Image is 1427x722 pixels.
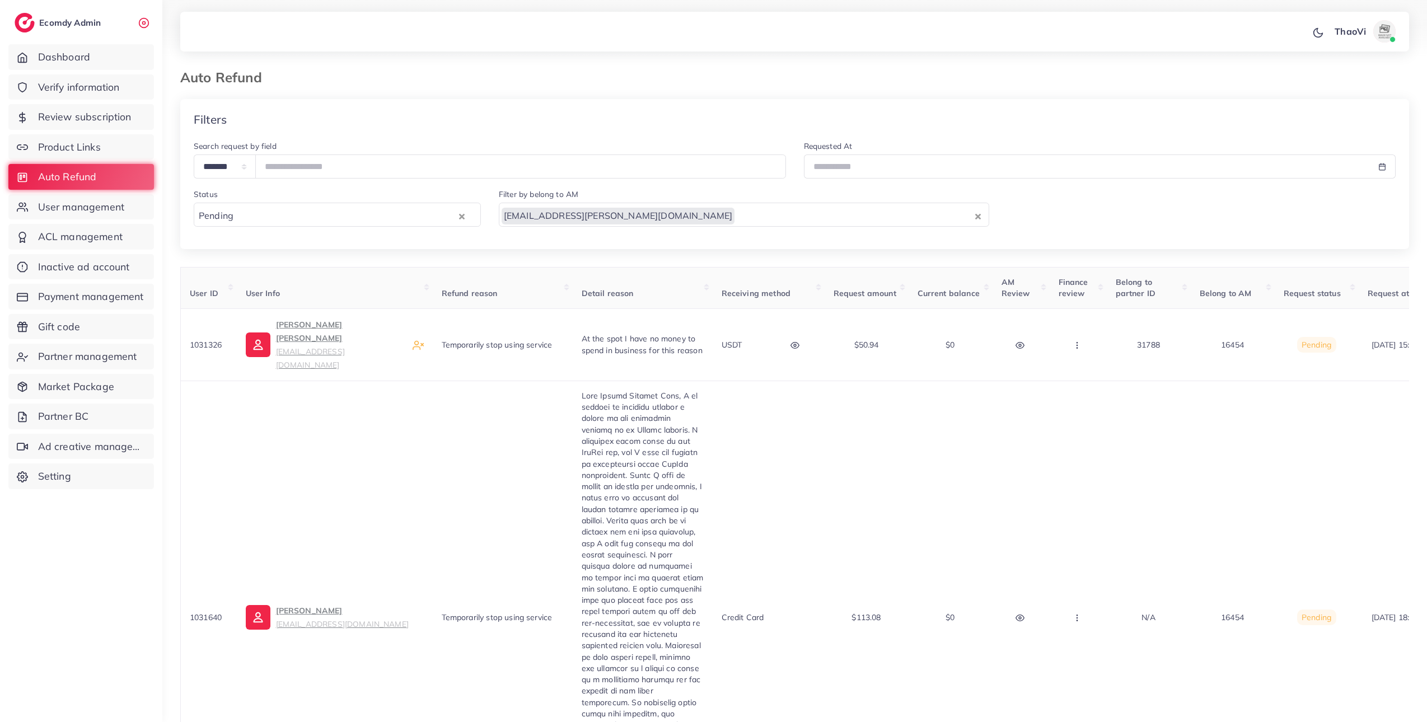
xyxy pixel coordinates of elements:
[15,13,104,32] a: logoEcomdy Admin
[946,612,955,622] span: $0
[194,189,218,200] label: Status
[8,254,154,280] a: Inactive ad account
[276,619,409,629] small: [EMAIL_ADDRESS][DOMAIN_NAME]
[1200,288,1252,298] span: Belong to AM
[246,318,404,372] a: [PERSON_NAME] [PERSON_NAME][EMAIL_ADDRESS][DOMAIN_NAME]
[246,332,270,357] img: ic-user-info.36bf1079.svg
[1328,20,1400,43] a: ThaoViavatar
[8,463,154,489] a: Setting
[442,340,553,350] span: Temporarily stop using service
[582,334,703,355] span: At the spot I have no money to spend in business for this reason
[1302,612,1331,622] span: Pending
[1368,288,1410,298] span: Request at
[190,288,218,298] span: User ID
[502,208,735,224] span: [EMAIL_ADDRESS][PERSON_NAME][DOMAIN_NAME]
[1302,340,1331,350] span: Pending
[39,17,104,28] h2: Ecomdy Admin
[722,338,742,351] p: USDT
[1221,340,1244,350] span: 16454
[722,288,791,298] span: Receiving method
[459,209,465,222] button: Clear Selected
[190,340,222,350] span: 1031326
[38,200,124,214] span: User management
[190,612,222,622] span: 1031640
[736,207,972,224] input: Search for option
[1141,612,1155,622] span: N/A
[499,203,989,227] div: Search for option
[38,409,89,424] span: Partner BC
[1335,25,1366,38] p: ThaoVi
[8,224,154,250] a: ACL management
[196,208,236,224] span: Pending
[442,288,498,298] span: Refund reason
[194,112,227,126] h4: Filters
[442,612,553,622] span: Temporarily stop using service
[1116,277,1156,298] span: Belong to partner ID
[194,203,481,227] div: Search for option
[1221,612,1244,622] span: 16454
[38,349,137,364] span: Partner management
[38,110,132,124] span: Review subscription
[38,379,114,394] span: Market Package
[38,289,144,304] span: Payment management
[237,207,456,224] input: Search for option
[8,194,154,220] a: User management
[8,374,154,400] a: Market Package
[975,209,981,222] button: Clear Selected
[276,346,345,369] small: [EMAIL_ADDRESS][DOMAIN_NAME]
[722,611,764,624] p: Credit card
[854,340,879,350] span: $50.94
[246,605,270,630] img: ic-user-info.36bf1079.svg
[38,170,97,184] span: Auto Refund
[38,140,101,154] span: Product Links
[8,434,154,460] a: Ad creative management
[834,288,896,298] span: Request amount
[8,164,154,190] a: Auto Refund
[15,13,35,32] img: logo
[246,604,409,631] a: [PERSON_NAME][EMAIL_ADDRESS][DOMAIN_NAME]
[582,288,634,298] span: Detail reason
[246,288,280,298] span: User Info
[1373,20,1396,43] img: avatar
[276,318,404,372] p: [PERSON_NAME] [PERSON_NAME]
[38,50,90,64] span: Dashboard
[1002,277,1030,298] span: AM Review
[8,314,154,340] a: Gift code
[804,140,853,152] label: Requested At
[180,69,271,86] h3: Auto Refund
[8,134,154,160] a: Product Links
[276,604,409,631] p: [PERSON_NAME]
[38,320,80,334] span: Gift code
[1059,277,1088,298] span: Finance review
[8,404,154,429] a: Partner BC
[918,288,980,298] span: Current balance
[851,612,881,622] span: $113.08
[946,340,955,350] span: $0
[38,260,130,274] span: Inactive ad account
[8,74,154,100] a: Verify information
[194,140,277,152] label: Search request by field
[8,44,154,70] a: Dashboard
[38,229,123,244] span: ACL management
[38,469,71,484] span: Setting
[38,80,120,95] span: Verify information
[499,189,579,200] label: Filter by belong to AM
[1137,340,1160,350] span: 31788
[38,439,146,454] span: Ad creative management
[1284,288,1341,298] span: Request status
[8,104,154,130] a: Review subscription
[8,284,154,310] a: Payment management
[8,344,154,369] a: Partner management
